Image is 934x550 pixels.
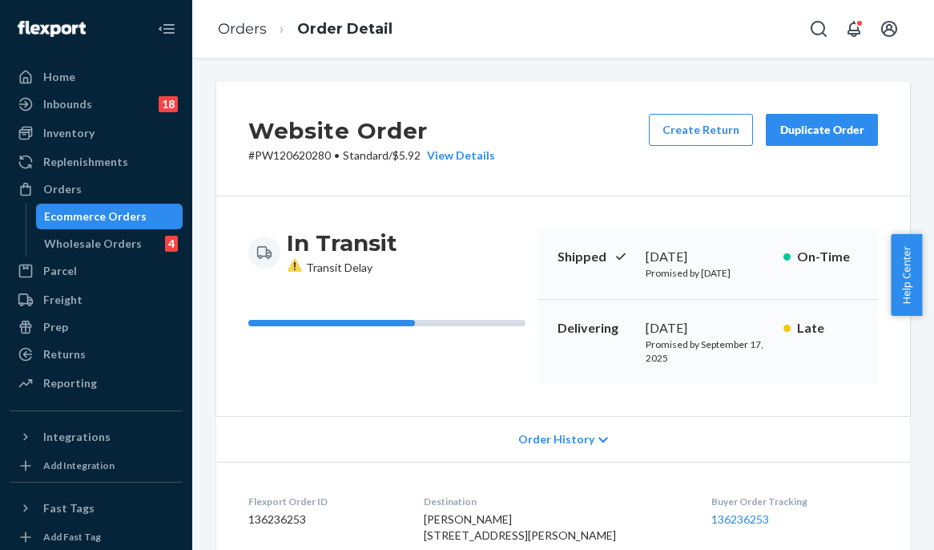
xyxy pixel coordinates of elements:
[43,181,82,197] div: Orders
[873,13,905,45] button: Open account menu
[558,248,633,266] p: Shipped
[36,204,183,229] a: Ecommerce Orders
[151,13,183,45] button: Close Navigation
[558,319,633,338] p: Delivering
[334,148,340,162] span: •
[779,122,864,138] div: Duplicate Order
[10,528,183,547] a: Add Fast Tag
[10,495,183,521] button: Fast Tags
[766,114,878,146] button: Duplicate Order
[18,21,86,37] img: Flexport logo
[10,120,183,146] a: Inventory
[646,248,771,266] div: [DATE]
[43,154,128,170] div: Replenishments
[646,338,771,365] p: Promised by September 17, 2025
[711,495,878,508] dt: Buyer Order Tracking
[10,342,183,367] a: Returns
[10,176,183,202] a: Orders
[797,248,859,266] p: On-Time
[248,114,495,148] h2: Website Order
[43,459,115,472] div: Add Integration
[43,69,75,85] div: Home
[838,13,870,45] button: Open notifications
[43,530,101,544] div: Add Fast Tag
[248,148,495,164] p: # PW120620280 / $5.92
[711,512,769,526] a: 136236253
[43,319,68,335] div: Prep
[43,125,95,141] div: Inventory
[43,429,111,445] div: Integrations
[248,495,398,508] dt: Flexport Order ID
[297,20,393,38] a: Order Detail
[10,370,183,396] a: Reporting
[43,375,97,391] div: Reporting
[518,431,594,447] span: Order History
[343,148,388,162] span: Standard
[44,236,142,252] div: Wholesale Orders
[10,64,183,90] a: Home
[43,263,77,279] div: Parcel
[43,96,92,112] div: Inbounds
[44,208,147,224] div: Ecommerce Orders
[36,231,183,257] a: Wholesale Orders4
[891,234,922,316] button: Help Center
[159,96,178,112] div: 18
[649,114,753,146] button: Create Return
[10,456,183,475] a: Add Integration
[287,261,372,274] span: Transit Delay
[218,20,267,38] a: Orders
[421,148,495,164] button: View Details
[165,236,178,252] div: 4
[10,258,183,284] a: Parcel
[248,512,398,528] dd: 136236253
[646,319,771,338] div: [DATE]
[424,495,686,508] dt: Destination
[205,6,405,53] ol: breadcrumbs
[10,314,183,340] a: Prep
[803,13,835,45] button: Open Search Box
[646,266,771,280] p: Promised by [DATE]
[424,512,616,542] span: [PERSON_NAME] [STREET_ADDRESS][PERSON_NAME]
[10,287,183,313] a: Freight
[797,319,859,338] p: Late
[43,500,95,516] div: Fast Tags
[43,346,86,362] div: Returns
[10,424,183,450] button: Integrations
[43,292,83,308] div: Freight
[287,228,397,257] h3: In Transit
[10,149,183,175] a: Replenishments
[10,91,183,117] a: Inbounds18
